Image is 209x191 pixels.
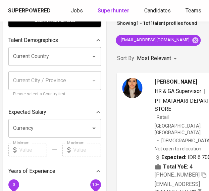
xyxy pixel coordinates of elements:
div: [EMAIL_ADDRESS][DOMAIN_NAME] [116,35,201,46]
span: 4 [190,162,193,171]
span: | [204,87,206,95]
a: Superpowered [8,7,52,15]
button: Open [89,124,99,133]
p: Most Relevant [137,54,171,62]
div: Years of Experience [8,164,101,178]
p: Expected Salary [8,108,46,116]
div: Talent Demographics [8,34,101,47]
span: Retail [157,114,169,120]
a: Teams [186,7,203,15]
span: HR & GA Supervisor [155,88,201,94]
button: Open [89,52,99,61]
p: Sort By [117,54,134,62]
p: Not open to relocation [155,145,201,152]
input: Value [73,143,101,156]
div: Superpowered [8,7,51,15]
p: Talent Demographics [8,36,58,44]
a: Candidates [144,7,172,15]
b: Superhunter [98,7,129,14]
div: Most Relevant [137,52,179,65]
span: Jobs [71,7,83,14]
span: Teams [186,7,201,14]
b: Total YoE: [163,162,188,171]
b: 1 [150,20,153,26]
span: [PERSON_NAME] [155,78,197,86]
span: 0 [12,182,15,187]
a: Jobs [71,7,84,15]
input: Value [19,143,47,156]
p: Please select a Country first [13,91,96,98]
img: 196367b89fd30868f818a58a5319b186.jpeg [122,78,142,98]
b: 1 - 1 [136,20,146,26]
p: Showing of talent profiles found [117,20,197,32]
span: 10+ [92,182,99,187]
span: [PHONE_NUMBER] [155,172,200,178]
span: [EMAIL_ADDRESS][DOMAIN_NAME] [116,37,194,43]
b: Expected: [161,153,186,161]
div: Expected Salary [8,105,101,119]
a: Superhunter [98,7,131,15]
p: Years of Experience [8,167,55,175]
span: Candidates [144,7,171,14]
